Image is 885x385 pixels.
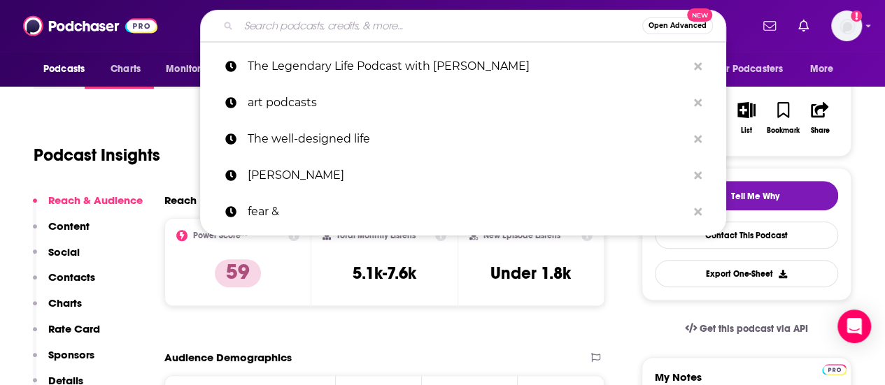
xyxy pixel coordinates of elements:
button: open menu [707,56,803,82]
button: open menu [34,56,103,82]
span: For Podcasters [716,59,783,79]
a: The well-designed life [200,121,726,157]
p: Social [48,245,80,259]
button: Reach & Audience [33,194,143,219]
p: Rate Card [48,322,100,335]
p: Sponsors [48,348,94,361]
p: art podcasts [248,85,687,121]
a: Show notifications dropdown [793,14,814,38]
h1: Podcast Insights [34,145,160,166]
button: tell me why sparkleTell Me Why [655,181,838,210]
h2: Power Score™ [193,231,248,240]
p: The well-designed life [248,121,687,157]
button: Social [33,245,80,271]
div: List [741,126,752,135]
div: Share [810,126,829,135]
span: New [687,8,712,22]
input: Search podcasts, credits, & more... [239,15,642,37]
button: Rate Card [33,322,100,348]
span: Logged in as SimonElement [831,10,862,41]
button: open menu [800,56,851,82]
p: hasan piker [248,157,687,194]
span: Monitoring [166,59,215,79]
button: Show profile menu [831,10,862,41]
div: Search podcasts, credits, & more... [200,10,726,42]
button: open menu [156,56,234,82]
span: More [810,59,834,79]
a: art podcasts [200,85,726,121]
a: Get this podcast via API [674,312,819,346]
p: Reach & Audience [48,194,143,207]
svg: Add a profile image [851,10,862,22]
button: Bookmark [765,93,801,143]
img: User Profile [831,10,862,41]
button: Open AdvancedNew [642,17,713,34]
h2: Total Monthly Listens [337,231,416,240]
span: Podcasts [43,59,85,79]
h2: New Episode Listens [483,231,560,240]
h2: Audience Demographics [164,351,292,364]
div: Bookmark [767,126,800,135]
a: Charts [101,56,149,82]
h2: Reach [164,194,197,207]
button: Share [802,93,838,143]
div: Open Intercom Messenger [837,310,871,343]
p: fear & [248,194,687,230]
button: Charts [33,296,82,322]
img: Podchaser - Follow, Share and Rate Podcasts [23,13,157,39]
a: [PERSON_NAME] [200,157,726,194]
button: Contacts [33,270,95,296]
span: Open Advanced [649,22,707,29]
a: Contact This Podcast [655,221,838,249]
button: Sponsors [33,348,94,374]
h3: Under 1.8k [490,263,571,284]
h3: 5.1k-7.6k [353,263,416,284]
button: Content [33,219,90,245]
span: Get this podcast via API [700,323,808,335]
span: Tell Me Why [731,191,779,202]
p: Contacts [48,270,95,284]
p: 59 [215,259,261,287]
a: Pro website [822,362,847,375]
p: Content [48,219,90,233]
p: Charts [48,296,82,310]
button: List [728,93,765,143]
button: Export One-Sheet [655,260,838,287]
a: fear & [200,194,726,230]
a: Show notifications dropdown [758,14,781,38]
img: Podchaser Pro [822,364,847,375]
span: Charts [111,59,141,79]
a: The Legendary Life Podcast with [PERSON_NAME] [200,48,726,85]
p: The Legendary Life Podcast with Ted Ryce [248,48,687,85]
